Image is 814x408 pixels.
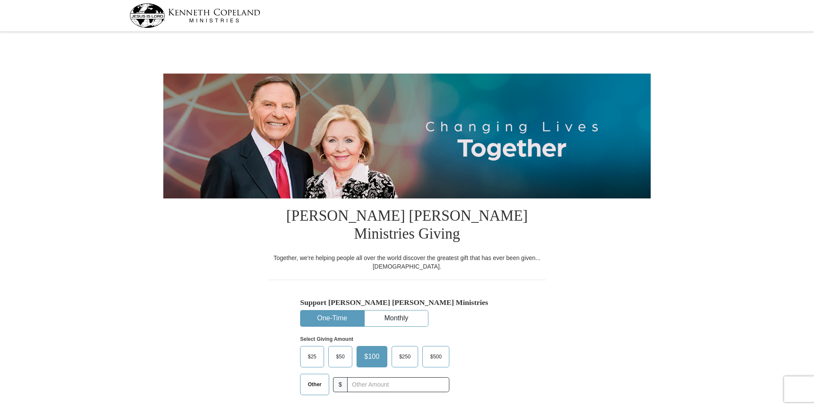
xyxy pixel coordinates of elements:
[130,3,260,28] img: kcm-header-logo.svg
[304,378,326,391] span: Other
[360,350,384,363] span: $100
[268,254,546,271] div: Together, we're helping people all over the world discover the greatest gift that has ever been g...
[347,377,449,392] input: Other Amount
[304,350,321,363] span: $25
[301,310,364,326] button: One-Time
[300,336,353,342] strong: Select Giving Amount
[426,350,446,363] span: $500
[365,310,428,326] button: Monthly
[395,350,415,363] span: $250
[268,198,546,254] h1: [PERSON_NAME] [PERSON_NAME] Ministries Giving
[300,298,514,307] h5: Support [PERSON_NAME] [PERSON_NAME] Ministries
[333,377,348,392] span: $
[332,350,349,363] span: $50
